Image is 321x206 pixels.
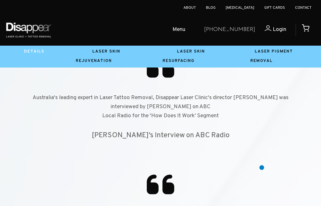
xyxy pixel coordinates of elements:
[76,49,120,63] a: Laser Skin Rejuvenation
[92,131,229,140] big: [PERSON_NAME]'s Interview on ABC Radio
[57,20,199,40] ul: Open Mobile Menu
[250,49,293,63] a: Laser Pigment Removal
[24,49,45,54] a: Details
[24,93,297,120] p: Australia's leading expert in Laser Tattoo Removal, Disappear Laser Clinic's director [PERSON_NAM...
[204,25,255,34] a: [PHONE_NUMBER]
[255,25,286,34] a: Login
[172,25,185,34] span: Menu
[163,49,205,63] a: Laser Skin Resurfacing
[183,5,196,10] a: About
[295,5,312,10] a: Contact
[264,5,285,10] a: Gift Cards
[150,20,199,40] a: Menu
[226,5,254,10] a: [MEDICAL_DATA]
[206,5,216,10] a: Blog
[5,19,52,41] img: Disappear - Laser Clinic and Tattoo Removal Services in Sydney, Australia
[273,26,286,33] span: Login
